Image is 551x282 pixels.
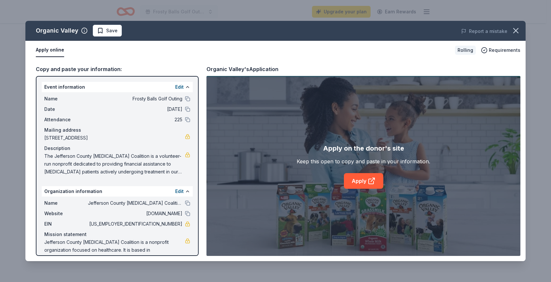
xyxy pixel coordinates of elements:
span: [DOMAIN_NAME] [88,210,182,217]
div: Copy and paste your information: [36,65,199,73]
div: Organization information [42,186,193,197]
span: Save [106,27,118,35]
span: Website [44,210,88,217]
button: Edit [175,187,184,195]
button: Save [93,25,122,37]
span: Name [44,199,88,207]
div: Organic Valley's Application [206,65,278,73]
span: Requirements [489,46,520,54]
button: Edit [175,83,184,91]
span: [STREET_ADDRESS] [44,134,185,142]
button: Report a mistake [461,27,507,35]
div: Organic Valley [36,25,78,36]
button: Requirements [481,46,520,54]
span: [DATE] [88,105,182,113]
span: [US_EMPLOYER_IDENTIFICATION_NUMBER] [88,220,182,228]
div: Mailing address [44,126,190,134]
div: Keep this open to copy and paste in your information. [297,157,430,165]
span: Jefferson County [MEDICAL_DATA] Coalition is a nonprofit organization focused on healthcare. It i... [44,238,185,262]
div: Rolling [455,46,476,55]
div: Apply on the donor's site [323,143,404,154]
span: The Jefferson County [MEDICAL_DATA] Coalition is a volunteer-run nonprofit dedicated to providing... [44,152,185,176]
button: Apply online [36,43,64,57]
span: Name [44,95,88,103]
span: Frosty Balls Golf Outing [88,95,182,103]
a: Apply [344,173,383,189]
span: 225 [88,116,182,124]
span: Attendance [44,116,88,124]
div: Description [44,144,190,152]
span: EIN [44,220,88,228]
div: Mission statement [44,230,190,238]
span: Jefferson County [MEDICAL_DATA] Coalition [88,199,182,207]
div: Event information [42,82,193,92]
span: Date [44,105,88,113]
